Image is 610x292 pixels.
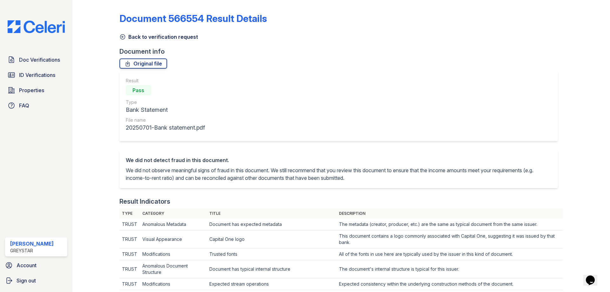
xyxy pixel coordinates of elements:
td: Trusted fonts [207,248,336,260]
a: Properties [5,84,67,97]
img: CE_Logo_Blue-a8612792a0a2168367f1c8372b55b34899dd931a85d93a1a3d3e32e68fde9ad4.png [3,20,70,33]
td: Capital One logo [207,230,336,248]
td: Anomalous Document Structure [140,260,207,278]
div: [PERSON_NAME] [10,240,54,248]
th: Category [140,208,207,219]
a: Doc Verifications [5,53,67,66]
td: TRUST [119,260,140,278]
td: The metadata (creator, producer, etc.) are the same as typical document from the same issuer. [336,219,563,230]
a: Account [3,259,70,272]
div: Document info [119,47,563,56]
div: Result Indicators [119,197,170,206]
td: Document has expected metadata [207,219,336,230]
div: Result [126,78,205,84]
td: This document contains a logo commonly associated with Capital One, suggesting it was issued by t... [336,230,563,248]
td: Visual Appearance [140,230,207,248]
a: Document 566554 Result Details [119,13,267,24]
td: TRUST [119,219,140,230]
span: Sign out [17,277,36,284]
td: TRUST [119,230,140,248]
th: Title [207,208,336,219]
a: Sign out [3,274,70,287]
div: We did not detect fraud in this document. [126,156,552,164]
div: Type [126,99,205,105]
div: Bank Statement [126,105,205,114]
div: Greystar [10,248,54,254]
span: Account [17,261,37,269]
span: Doc Verifications [19,56,60,64]
td: Anomalous Metadata [140,219,207,230]
td: Modifications [140,248,207,260]
td: Expected stream operations [207,278,336,290]
a: Original file [119,58,167,69]
span: Properties [19,86,44,94]
td: Expected consistency within the underlying construction methods of the document. [336,278,563,290]
a: FAQ [5,99,67,112]
td: TRUST [119,278,140,290]
td: The document's internal structure is typical for this issuer. [336,260,563,278]
span: FAQ [19,102,29,109]
a: ID Verifications [5,69,67,81]
span: ID Verifications [19,71,55,79]
div: Pass [126,85,151,95]
p: We did not observe meaningful signs of fraud in this document. We still recommend that you review... [126,166,552,182]
th: Description [336,208,563,219]
div: 20250701-Bank statement.pdf [126,123,205,132]
td: All of the fonts in use here are typically used by the issuer in this kind of document. [336,248,563,260]
td: TRUST [119,248,140,260]
a: Back to verification request [119,33,198,41]
td: Document has typical internal structure [207,260,336,278]
th: Type [119,208,140,219]
div: File name [126,117,205,123]
iframe: chat widget [583,267,604,286]
td: Modifications [140,278,207,290]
